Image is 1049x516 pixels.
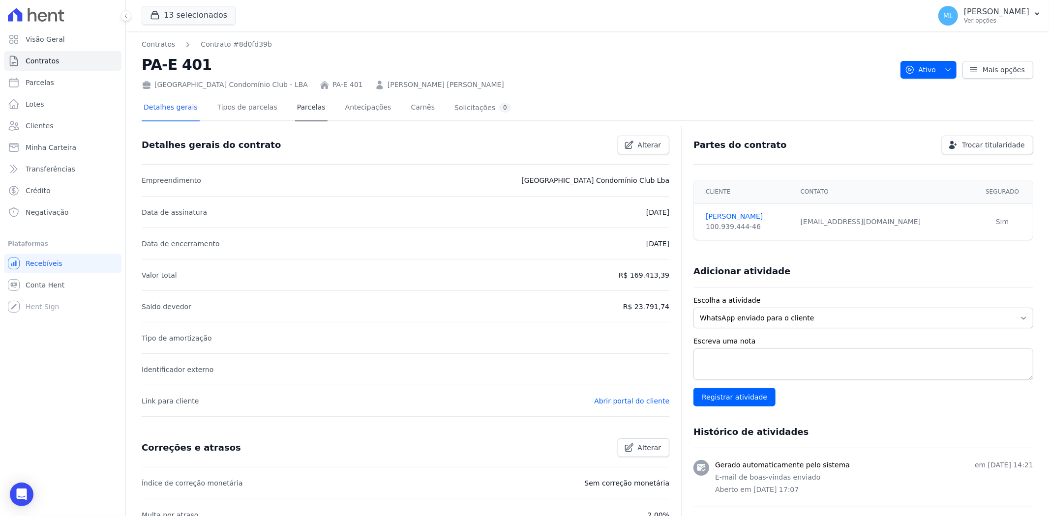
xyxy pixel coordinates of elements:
a: Conta Hent [4,275,121,295]
span: Minha Carteira [26,143,76,152]
p: [DATE] [646,238,669,250]
p: Link para cliente [142,395,199,407]
div: 0 [499,103,511,113]
p: Saldo devedor [142,301,191,313]
a: Minha Carteira [4,138,121,157]
span: Trocar titularidade [962,140,1025,150]
h3: Correções e atrasos [142,442,241,454]
span: Crédito [26,186,51,196]
h3: Histórico de atividades [693,426,809,438]
a: Contrato #8d0fd39b [201,39,272,50]
a: Carnês [409,95,437,121]
p: Tipo de amortização [142,332,212,344]
span: Transferências [26,164,75,174]
span: Alterar [638,140,661,150]
span: Conta Hent [26,280,64,290]
p: Aberto em [DATE] 17:07 [715,485,1033,495]
a: Contratos [142,39,175,50]
a: Negativação [4,202,121,222]
p: Ver opções [964,17,1029,25]
h3: Gerado automaticamente pelo sistema [715,460,850,470]
a: Visão Geral [4,29,121,49]
a: Transferências [4,159,121,179]
span: Alterar [638,443,661,453]
a: Mais opções [962,61,1033,79]
input: Registrar atividade [693,388,776,406]
p: Data de assinatura [142,206,207,218]
a: Parcelas [295,95,328,121]
p: Sem correção monetária [585,477,670,489]
p: Índice de correção monetária [142,477,243,489]
a: Clientes [4,116,121,136]
p: Data de encerramento [142,238,220,250]
span: Ativo [905,61,936,79]
label: Escolha a atividade [693,295,1033,306]
a: Parcelas [4,73,121,92]
h3: Partes do contrato [693,139,787,151]
p: [GEOGRAPHIC_DATA] Condomínio Club Lba [521,174,669,186]
a: Trocar titularidade [942,136,1033,154]
a: Solicitações0 [452,95,513,121]
button: Ativo [900,61,957,79]
a: Alterar [618,438,670,457]
a: Lotes [4,94,121,114]
h3: Adicionar atividade [693,265,790,277]
button: 13 selecionados [142,6,236,25]
span: Lotes [26,99,44,109]
a: Detalhes gerais [142,95,200,121]
p: R$ 169.413,39 [619,269,669,281]
button: ML [PERSON_NAME] Ver opções [930,2,1049,29]
label: Escreva uma nota [693,336,1033,346]
a: Antecipações [343,95,393,121]
nav: Breadcrumb [142,39,893,50]
a: Tipos de parcelas [215,95,279,121]
a: Recebíveis [4,254,121,273]
h2: PA-E 401 [142,54,893,76]
span: Visão Geral [26,34,65,44]
span: Parcelas [26,78,54,87]
span: Recebíveis [26,258,62,268]
nav: Breadcrumb [142,39,272,50]
a: Alterar [618,136,670,154]
p: E-mail de boas-vindas enviado [715,472,1033,483]
div: [GEOGRAPHIC_DATA] Condomínio Club - LBA [142,80,308,90]
p: Identificador externo [142,364,213,375]
p: R$ 23.791,74 [623,301,669,313]
span: Clientes [26,121,53,131]
a: [PERSON_NAME] [706,211,788,222]
div: [EMAIL_ADDRESS][DOMAIN_NAME] [801,217,966,227]
div: Solicitações [454,103,511,113]
td: Sim [972,203,1033,240]
a: Crédito [4,181,121,201]
a: PA-E 401 [332,80,363,90]
a: Abrir portal do cliente [594,397,669,405]
p: [PERSON_NAME] [964,7,1029,17]
div: Plataformas [8,238,118,250]
div: Open Intercom Messenger [10,483,33,506]
span: ML [943,12,953,19]
p: Valor total [142,269,177,281]
div: 100.939.444-46 [706,222,788,232]
p: em [DATE] 14:21 [975,460,1033,470]
h3: Detalhes gerais do contrato [142,139,281,151]
span: Mais opções [983,65,1025,75]
a: [PERSON_NAME] [PERSON_NAME] [388,80,504,90]
span: Contratos [26,56,59,66]
a: Contratos [4,51,121,71]
th: Contato [795,180,972,203]
p: [DATE] [646,206,669,218]
th: Segurado [972,180,1033,203]
p: Empreendimento [142,174,201,186]
th: Cliente [694,180,794,203]
span: Negativação [26,207,69,217]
